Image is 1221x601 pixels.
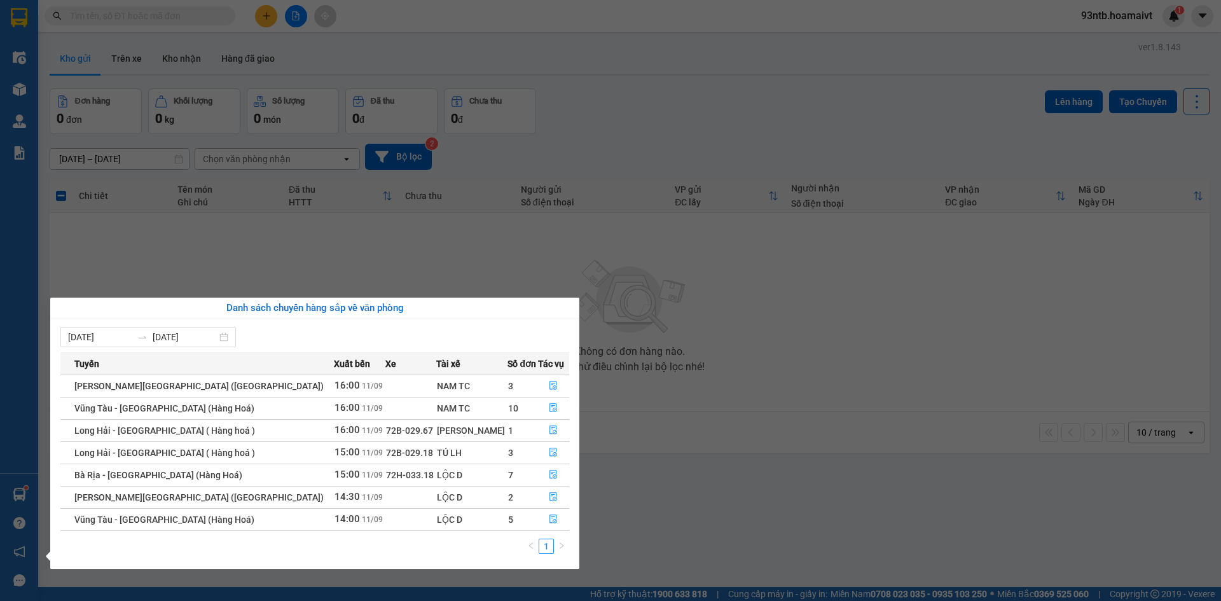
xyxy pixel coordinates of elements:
span: file-done [549,403,558,413]
span: 7 [508,470,513,480]
span: Long Hải - [GEOGRAPHIC_DATA] ( Hàng hoá ) [74,425,255,436]
span: file-done [549,448,558,458]
span: 11/09 [362,515,383,524]
span: 72B-029.67 [386,425,433,436]
span: to [137,332,148,342]
button: right [554,539,569,554]
span: Tài xế [436,357,460,371]
span: Xe [385,357,396,371]
span: Gửi: [11,12,31,25]
span: 16:00 [335,424,360,436]
div: Hàng Bà Rịa [121,11,210,41]
span: 11/09 [362,426,383,435]
div: NAM TC [437,401,507,415]
span: file-done [549,425,558,436]
span: 5 [508,515,513,525]
button: file-done [539,509,569,530]
span: 15:00 [335,469,360,480]
span: Tác vụ [538,357,564,371]
li: Previous Page [523,539,539,554]
button: file-done [539,443,569,463]
span: 1 [508,425,513,436]
div: LỘC D [437,490,507,504]
span: right [558,542,565,549]
span: 11/09 [362,493,383,502]
span: Long Hải - [GEOGRAPHIC_DATA] ( Hàng hoá ) [74,448,255,458]
div: TÚ LH [437,446,507,460]
span: file-done [549,470,558,480]
span: Nhận: [121,12,151,25]
div: LỘC D [437,513,507,527]
button: left [523,539,539,554]
span: file-done [549,381,558,391]
div: Danh sách chuyến hàng sắp về văn phòng [60,301,569,316]
div: Hoa [11,26,112,41]
span: 11/09 [362,471,383,480]
span: 16:00 [335,380,360,391]
input: Đến ngày [153,330,217,344]
span: [PERSON_NAME][GEOGRAPHIC_DATA] ([GEOGRAPHIC_DATA]) [74,381,324,391]
span: 3 [508,381,513,391]
button: file-done [539,398,569,418]
span: 14:30 [335,491,360,502]
div: LỘC D [437,468,507,482]
span: 11/09 [362,448,383,457]
div: [PERSON_NAME] [437,424,507,438]
button: file-done [539,376,569,396]
input: Từ ngày [68,330,132,344]
button: file-done [539,487,569,508]
li: 1 [539,539,554,554]
span: Bà Rịa - [GEOGRAPHIC_DATA] (Hàng Hoá) [74,470,242,480]
li: Next Page [554,539,569,554]
span: Tuyến [74,357,99,371]
span: 16:00 [335,402,360,413]
a: 1 [539,539,553,553]
span: swap-right [137,332,148,342]
span: Vũng Tàu - [GEOGRAPHIC_DATA] (Hàng Hoá) [74,515,254,525]
span: file-done [549,492,558,502]
div: 93 NTB Q1 [11,11,112,26]
div: 0913788938 [11,41,112,59]
div: 0333452286 [121,57,210,74]
div: 4 [PERSON_NAME] lao q1 [11,59,112,105]
span: 72B-029.18 [386,448,433,458]
span: Vũng Tàu - [GEOGRAPHIC_DATA] (Hàng Hoá) [74,403,254,413]
button: file-done [539,465,569,485]
div: Mỹ [121,41,210,57]
span: [PERSON_NAME][GEOGRAPHIC_DATA] ([GEOGRAPHIC_DATA]) [74,492,324,502]
span: Số đơn [507,357,536,371]
span: 3 [508,448,513,458]
span: Xuất bến [334,357,370,371]
div: NAM TC [437,379,507,393]
span: left [527,542,535,549]
span: 2 [508,492,513,502]
button: file-done [539,420,569,441]
span: 11/09 [362,382,383,390]
span: 11/09 [362,404,383,413]
span: 72H-033.18 [386,470,434,480]
span: file-done [549,515,558,525]
span: 15:00 [335,446,360,458]
span: 10 [508,403,518,413]
span: 14:00 [335,513,360,525]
